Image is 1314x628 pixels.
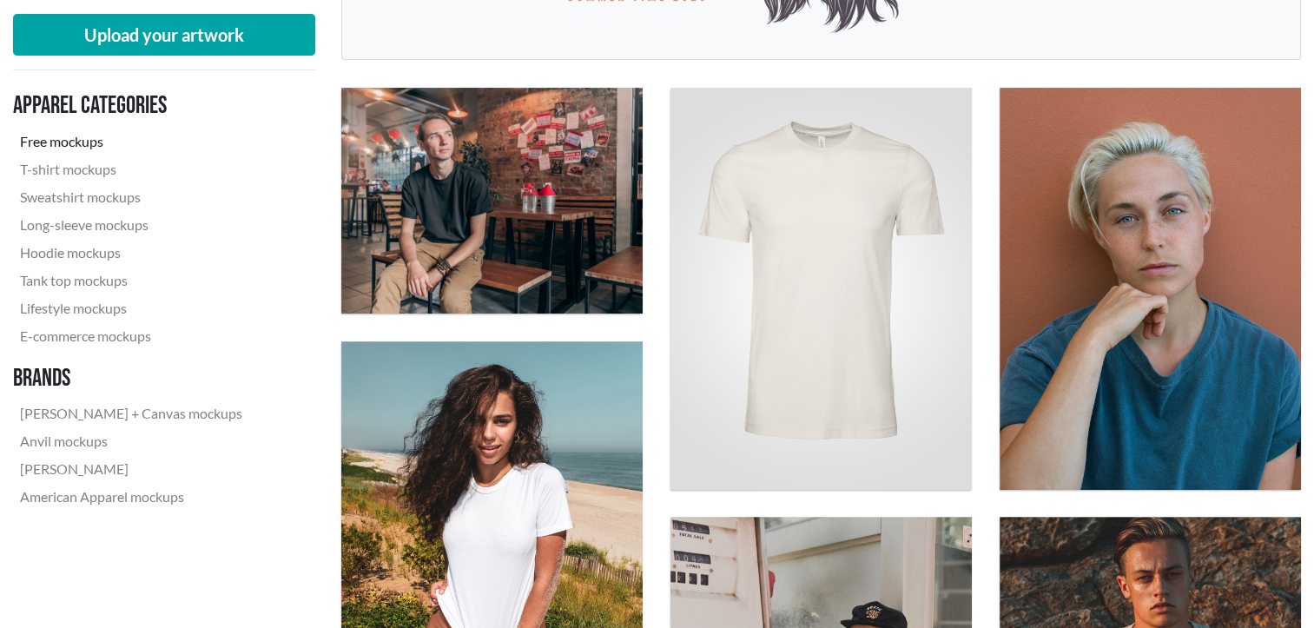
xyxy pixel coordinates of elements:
[13,155,249,183] a: T-shirt mockups
[13,483,249,511] a: American Apparel mockups
[13,239,249,267] a: Hoodie mockups
[13,400,249,427] a: [PERSON_NAME] + Canvas mockups
[1000,88,1301,490] img: woman short bleached hair wearing a blue crew neck T-shirt in front of a terracotta wall
[13,267,249,294] a: Tank top mockups
[13,364,249,393] h3: Brands
[13,14,315,56] button: Upload your artwork
[13,128,249,155] a: Free mockups
[13,294,249,322] a: Lifestyle mockups
[341,88,643,314] img: young slim man wearing a black crew neck T-shirt in a cafe
[13,183,249,211] a: Sweatshirt mockups
[13,211,249,239] a: Long-sleeve mockups
[13,322,249,350] a: E-commerce mockups
[670,88,972,490] img: ghost mannequin of a white Bella + Canvas 3001 T-shirt with a white background
[13,455,249,483] a: [PERSON_NAME]
[13,91,249,121] h3: Apparel categories
[13,427,249,455] a: Anvil mockups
